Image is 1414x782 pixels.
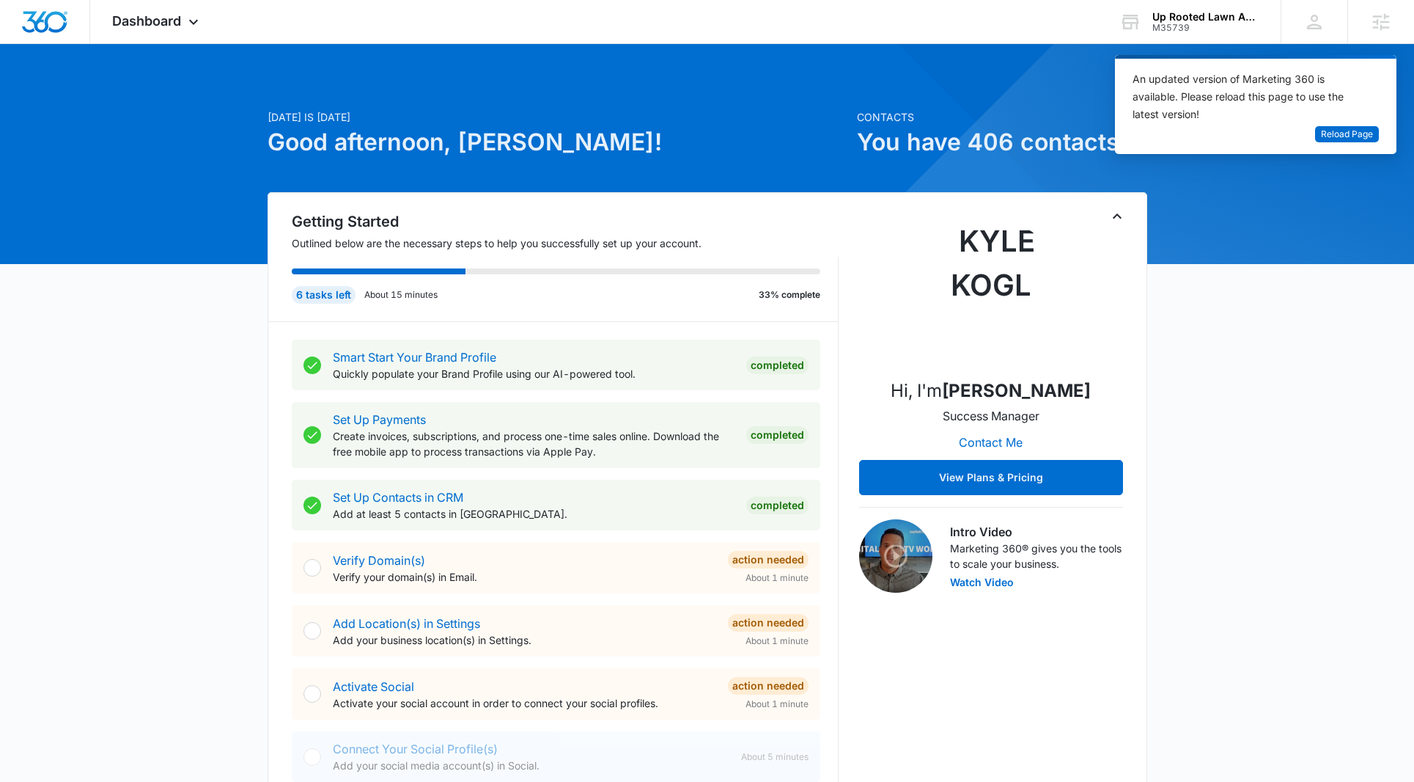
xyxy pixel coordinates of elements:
[728,614,809,632] div: Action Needed
[943,407,1039,425] p: Success Manager
[950,541,1123,571] p: Marketing 360® gives you the tools to scale your business.
[333,490,463,505] a: Set Up Contacts in CRM
[918,219,1064,366] img: Kyle Kogl
[333,679,414,694] a: Activate Social
[741,750,809,764] span: About 5 minutes
[950,577,1014,588] button: Watch Video
[1315,126,1379,143] button: Reload Page
[1133,70,1361,123] div: An updated version of Marketing 360 is available. Please reload this page to use the latest version!
[333,553,425,568] a: Verify Domain(s)
[1321,128,1373,142] span: Reload Page
[745,571,809,585] span: About 1 minute
[1152,11,1259,23] div: account name
[944,425,1037,460] button: Contact Me
[333,428,734,459] p: Create invoices, subscriptions, and process one-time sales online. Download the free mobile app t...
[891,378,1091,404] p: Hi, I'm
[268,109,848,125] p: [DATE] is [DATE]
[759,288,820,302] p: 33% complete
[333,569,716,585] p: Verify your domain(s) in Email.
[333,412,426,427] a: Set Up Payments
[333,695,716,711] p: Activate your social account in order to connect your social profiles.
[333,506,734,522] p: Add at least 5 contacts in [GEOGRAPHIC_DATA].
[292,286,356,304] div: 6 tasks left
[859,519,932,593] img: Intro Video
[364,288,438,302] p: About 15 minutes
[745,698,809,711] span: About 1 minute
[746,497,809,514] div: Completed
[745,635,809,648] span: About 1 minute
[333,632,716,648] p: Add your business location(s) in Settings.
[728,551,809,569] div: Action Needed
[1108,208,1126,225] button: Toggle Collapse
[728,677,809,695] div: Action Needed
[746,357,809,374] div: Completed
[292,211,839,233] h2: Getting Started
[950,523,1123,541] h3: Intro Video
[857,125,1147,160] h1: You have 406 contacts
[859,460,1123,495] button: View Plans & Pricing
[333,350,496,365] a: Smart Start Your Brand Profile
[333,758,729,773] p: Add your social media account(s) in Social.
[268,125,848,160] h1: Good afternoon, [PERSON_NAME]!
[942,380,1091,401] strong: [PERSON_NAME]
[112,13,181,29] span: Dashboard
[292,235,839,251] p: Outlined below are the necessary steps to help you successfully set up your account.
[746,426,809,444] div: Completed
[1152,23,1259,33] div: account id
[333,616,480,631] a: Add Location(s) in Settings
[333,366,734,381] p: Quickly populate your Brand Profile using our AI-powered tool.
[857,109,1147,125] p: Contacts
